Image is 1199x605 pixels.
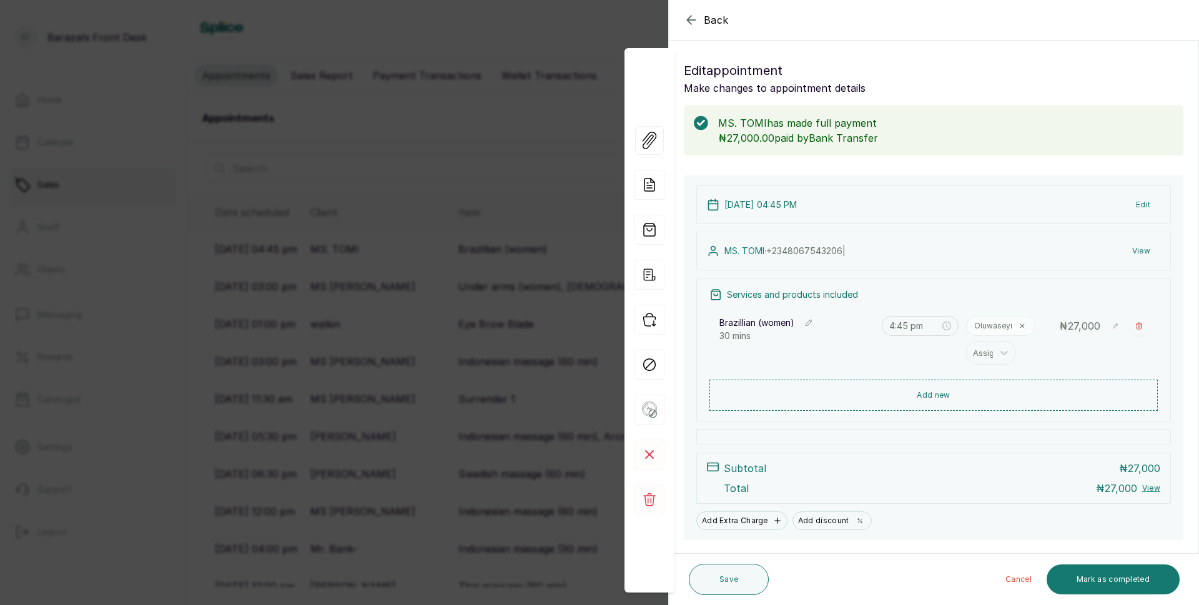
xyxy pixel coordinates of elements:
button: Add new [709,380,1158,411]
button: Mark as completed [1047,564,1180,594]
p: ₦ [1096,481,1137,496]
button: View [1122,240,1160,262]
p: ₦27,000.00 paid by Bank Transfer [718,130,1173,145]
p: MS. TOMI · [724,245,846,257]
span: Edit appointment [684,61,782,81]
button: Edit [1126,194,1160,216]
p: Services and products included [727,288,858,301]
span: 27,000 [1105,482,1137,494]
span: 27,000 [1128,462,1160,475]
p: ₦ [1119,461,1160,476]
button: Add discount [792,511,872,530]
span: Back [704,12,729,27]
p: [DATE] 04:45 PM [724,199,797,211]
p: Make changes to appointment details [684,81,1183,96]
button: Add Extra Charge [696,511,787,530]
p: Subtotal [724,461,766,476]
span: +234 8067543206 | [766,245,846,256]
button: Cancel [995,564,1042,594]
button: Save [689,564,769,595]
p: Oluwaseyi [974,321,1012,331]
p: Total [724,481,749,496]
button: Back [684,12,729,27]
button: View [1142,483,1160,493]
span: 27,000 [1068,320,1100,332]
input: Select time [889,319,940,333]
p: MS. TOMI has made full payment [718,116,1173,130]
p: 30 mins [719,330,874,342]
p: ₦ [1059,318,1100,333]
p: Brazillian (women) [719,317,794,329]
